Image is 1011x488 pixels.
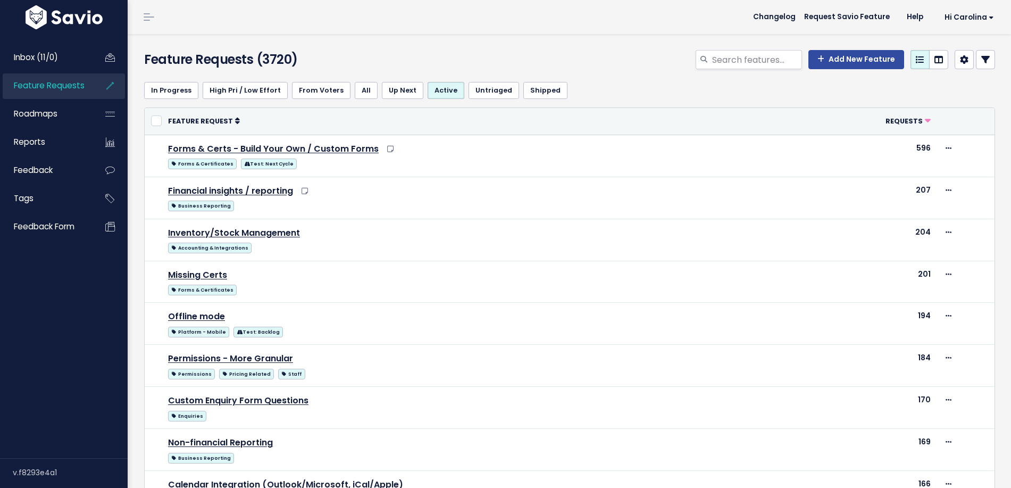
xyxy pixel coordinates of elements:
[3,73,88,98] a: Feature Requests
[168,269,227,281] a: Missing Certs
[469,82,519,99] a: Untriaged
[168,283,237,296] a: Forms & Certificates
[168,352,293,365] a: Permissions - More Granular
[144,50,417,69] h4: Feature Requests (3720)
[791,135,937,177] td: 596
[791,429,937,471] td: 169
[791,387,937,429] td: 170
[168,201,234,211] span: Business Reporting
[168,411,206,421] span: Enquiries
[929,50,948,69] a: Kanban view
[168,115,240,126] a: Feature Request
[144,82,995,99] ul: Filter feature requests
[219,369,274,379] span: Pricing Related
[791,219,937,261] td: 204
[168,369,215,379] span: Permissions
[13,459,128,486] div: v.f8293e4a1
[278,367,305,380] a: Staff
[168,156,237,170] a: Forms & Certificates
[791,177,937,219] td: 207
[14,221,74,232] span: Feedback form
[168,451,234,464] a: Business Reporting
[14,80,85,91] span: Feature Requests
[241,159,297,169] span: Test: Next Cycle
[14,52,58,63] span: Inbox (11/0)
[168,436,273,449] a: Non-financial Reporting
[168,117,233,126] span: Feature Request
[14,193,34,204] span: Tags
[796,9,898,25] a: Request Savio Feature
[241,156,297,170] a: Test: Next Cycle
[219,367,274,380] a: Pricing Related
[14,136,45,147] span: Reports
[168,198,234,212] a: Business Reporting
[168,159,237,169] span: Forms & Certificates
[233,327,283,337] span: Test: Backlog
[168,185,293,197] a: Financial insights / reporting
[945,13,994,21] span: Hi Carolina
[168,327,229,337] span: Platform - Mobile
[292,82,350,99] a: From Voters
[791,261,937,303] td: 201
[168,285,237,295] span: Forms & Certificates
[168,409,206,422] a: Enquiries
[711,50,802,69] input: Search features...
[428,82,464,99] a: Active
[3,45,88,70] a: Inbox (11/0)
[523,82,567,99] a: Shipped
[753,13,796,21] span: Changelog
[168,241,252,254] a: Accounting & Integrations
[3,214,88,239] a: Feedback form
[3,186,88,211] a: Tags
[203,82,288,99] a: High Pri / Low Effort
[791,345,937,387] td: 184
[885,115,931,126] a: Requests
[932,9,1002,26] a: Hi Carolina
[168,143,379,155] a: Forms & Certs - Build Your Own / Custom Forms
[233,325,283,338] a: Test: Backlog
[3,158,88,183] a: Feedback
[791,303,937,345] td: 194
[3,130,88,154] a: Reports
[910,50,930,69] a: List view
[168,243,252,253] span: Accounting & Integrations
[382,82,423,99] a: Up Next
[168,310,225,322] a: Offline mode
[355,82,378,99] a: All
[144,82,198,99] a: In Progress
[168,325,229,338] a: Platform - Mobile
[898,9,932,25] a: Help
[168,394,308,407] a: Custom Enquiry Form Questions
[168,453,234,464] span: Business Reporting
[168,227,300,239] a: Inventory/Stock Management
[14,108,57,119] span: Roadmaps
[23,5,105,29] img: logo-white.9d6f32f41409.svg
[14,164,53,176] span: Feedback
[885,117,923,126] span: Requests
[168,367,215,380] a: Permissions
[3,102,88,126] a: Roadmaps
[808,50,904,69] a: Add New Feature
[278,369,305,379] span: Staff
